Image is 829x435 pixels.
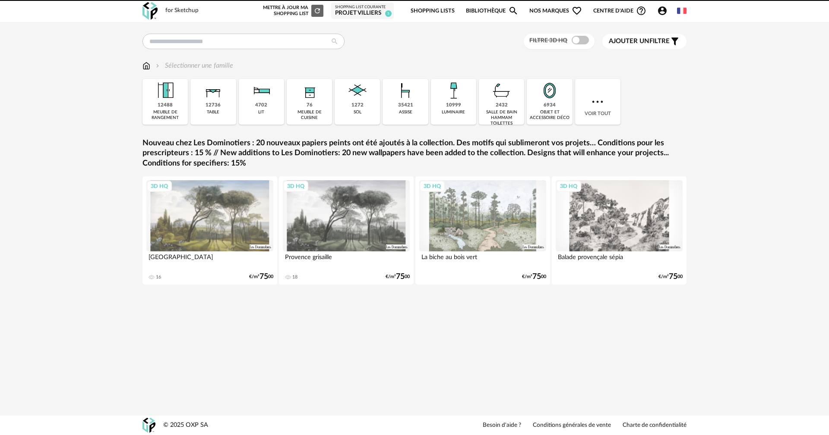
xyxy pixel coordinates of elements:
img: OXP [142,2,158,20]
span: Centre d'aideHelp Circle Outline icon [593,6,646,16]
div: €/m² 00 [522,274,546,280]
img: more.7b13dc1.svg [590,94,605,110]
span: Account Circle icon [657,6,668,16]
img: Miroir.png [538,79,561,102]
div: 18 [292,274,297,280]
div: €/m² 00 [386,274,410,280]
div: © 2025 OXP SA [163,421,208,429]
div: 2432 [496,102,508,109]
span: 75 [396,274,405,280]
div: for Sketchup [165,7,199,15]
div: [GEOGRAPHIC_DATA] [146,251,273,269]
div: 76 [307,102,313,109]
div: 3D HQ [556,181,581,192]
img: svg+xml;base64,PHN2ZyB3aWR0aD0iMTYiIGhlaWdodD0iMTciIHZpZXdCb3g9IjAgMCAxNiAxNyIgZmlsbD0ibm9uZSIgeG... [142,61,150,71]
div: Voir tout [575,79,620,125]
a: Conditions générales de vente [533,422,611,429]
button: Ajouter unfiltre Filter icon [602,34,687,49]
div: 10999 [446,102,461,109]
a: Besoin d'aide ? [483,422,521,429]
a: 3D HQ Balade provençale sépia €/m²7500 [552,176,687,285]
div: La biche au bois vert [419,251,546,269]
div: meuble de rangement [145,110,185,121]
span: filtre [609,37,670,46]
div: assise [399,110,412,115]
div: Sélectionner une famille [154,61,233,71]
div: Provence grisaille [283,251,410,269]
span: Magnify icon [508,6,519,16]
div: objet et accessoire déco [529,110,570,121]
div: 6934 [544,102,556,109]
a: BibliothèqueMagnify icon [466,1,519,21]
a: 3D HQ La biche au bois vert €/m²7500 [415,176,550,285]
div: Balade provençale sépia [556,251,683,269]
div: Shopping List courante [335,5,390,10]
div: table [207,110,219,115]
div: meuble de cuisine [289,110,329,121]
div: PROJET VILLIERS [335,9,390,17]
div: 35421 [398,102,413,109]
span: 75 [259,274,268,280]
a: Shopping List courante PROJET VILLIERS 5 [335,5,390,17]
div: 12736 [206,102,221,109]
a: Nouveau chez Les Dominotiers : 20 nouveaux papiers peints ont été ajoutés à la collection. Des mo... [142,138,687,169]
div: 3D HQ [420,181,445,192]
div: salle de bain hammam toilettes [481,110,522,126]
span: Refresh icon [313,8,321,13]
div: sol [354,110,361,115]
span: 75 [532,274,541,280]
img: fr [677,6,687,16]
span: 75 [669,274,677,280]
div: 3D HQ [147,181,172,192]
a: 3D HQ [GEOGRAPHIC_DATA] 16 €/m²7500 [142,176,277,285]
span: 5 [385,10,392,17]
div: 3D HQ [283,181,308,192]
span: Nos marques [529,1,582,21]
img: Luminaire.png [442,79,465,102]
span: Help Circle Outline icon [636,6,646,16]
span: Filter icon [670,36,680,47]
img: svg+xml;base64,PHN2ZyB3aWR0aD0iMTYiIGhlaWdodD0iMTYiIHZpZXdCb3g9IjAgMCAxNiAxNiIgZmlsbD0ibm9uZSIgeG... [154,61,161,71]
span: Filtre 3D HQ [529,38,567,44]
img: Rangement.png [298,79,321,102]
a: Charte de confidentialité [623,422,687,429]
div: €/m² 00 [249,274,273,280]
a: 3D HQ Provence grisaille 18 €/m²7500 [279,176,414,285]
div: Mettre à jour ma Shopping List [261,5,323,17]
img: Table.png [202,79,225,102]
div: 1272 [351,102,364,109]
div: 4702 [255,102,267,109]
img: Salle%20de%20bain.png [490,79,513,102]
div: 12488 [158,102,173,109]
div: luminaire [442,110,465,115]
span: Ajouter un [609,38,649,44]
img: Meuble%20de%20rangement.png [154,79,177,102]
img: Literie.png [250,79,273,102]
a: Shopping Lists [411,1,455,21]
span: Account Circle icon [657,6,671,16]
img: OXP [142,418,155,433]
span: Heart Outline icon [572,6,582,16]
img: Assise.png [394,79,417,102]
div: lit [258,110,264,115]
img: Sol.png [346,79,369,102]
div: 16 [156,274,161,280]
div: €/m² 00 [658,274,683,280]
